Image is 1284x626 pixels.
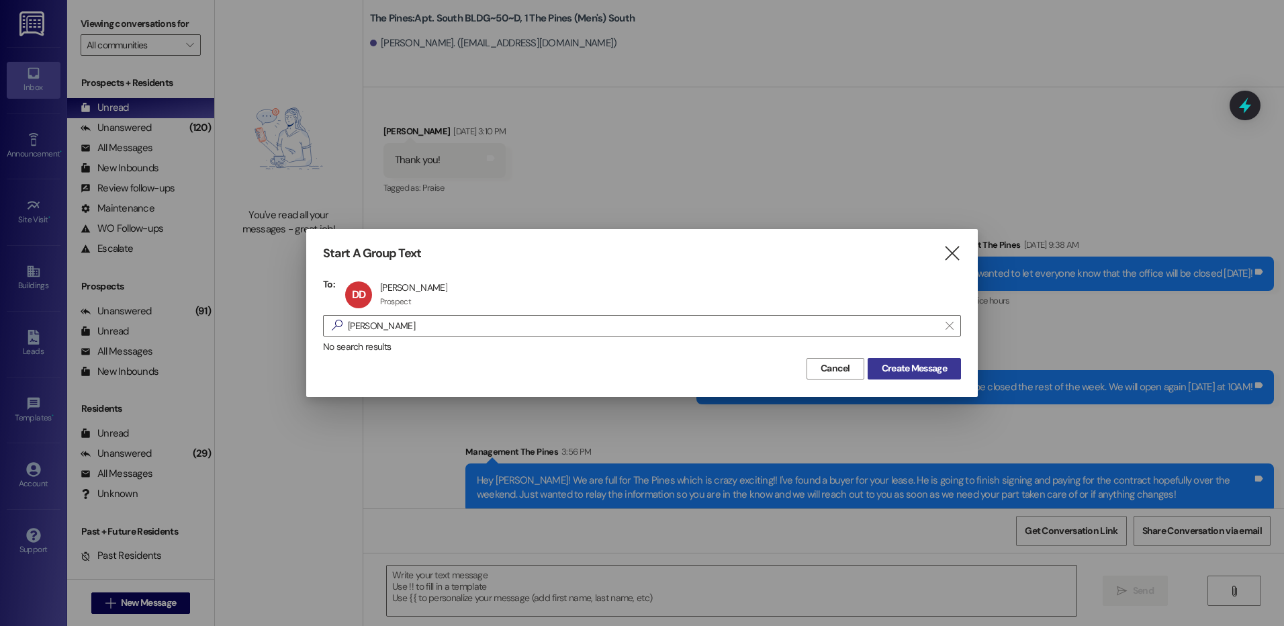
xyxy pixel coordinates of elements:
h3: Start A Group Text [323,246,421,261]
div: Prospect [380,296,411,307]
div: No search results [323,340,961,354]
div: [PERSON_NAME] [380,281,447,294]
input: Search for any contact or apartment [348,316,939,335]
i:  [326,318,348,332]
button: Cancel [807,358,864,379]
i:  [946,320,953,331]
span: Create Message [882,361,947,375]
button: Clear text [939,316,960,336]
button: Create Message [868,358,961,379]
span: DD [352,287,365,302]
span: Cancel [821,361,850,375]
i:  [943,247,961,261]
h3: To: [323,278,335,290]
